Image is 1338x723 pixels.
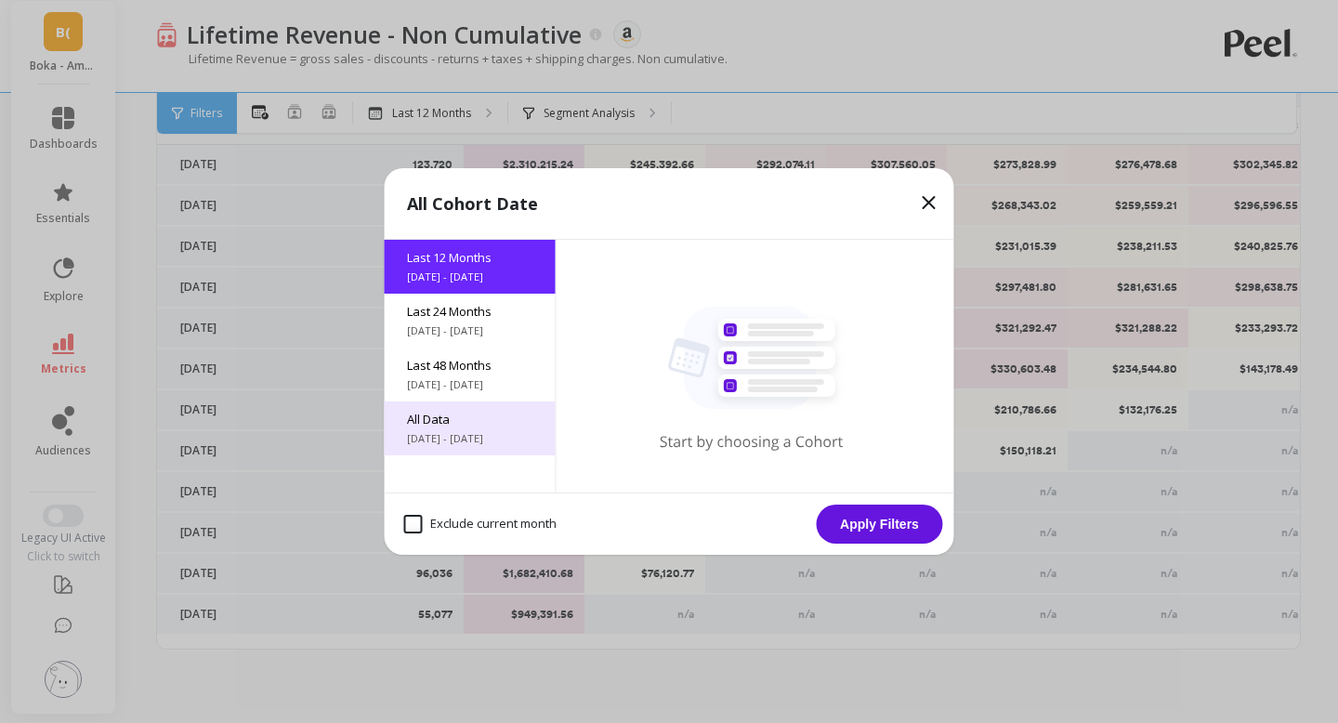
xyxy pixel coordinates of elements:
[404,515,557,533] span: Exclude current month
[407,191,538,217] p: All Cohort Date
[407,323,533,338] span: [DATE] - [DATE]
[407,303,533,320] span: Last 24 Months
[407,249,533,266] span: Last 12 Months
[817,505,943,544] button: Apply Filters
[407,431,533,446] span: [DATE] - [DATE]
[407,411,533,427] span: All Data
[407,377,533,392] span: [DATE] - [DATE]
[407,269,533,284] span: [DATE] - [DATE]
[407,357,533,374] span: Last 48 Months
